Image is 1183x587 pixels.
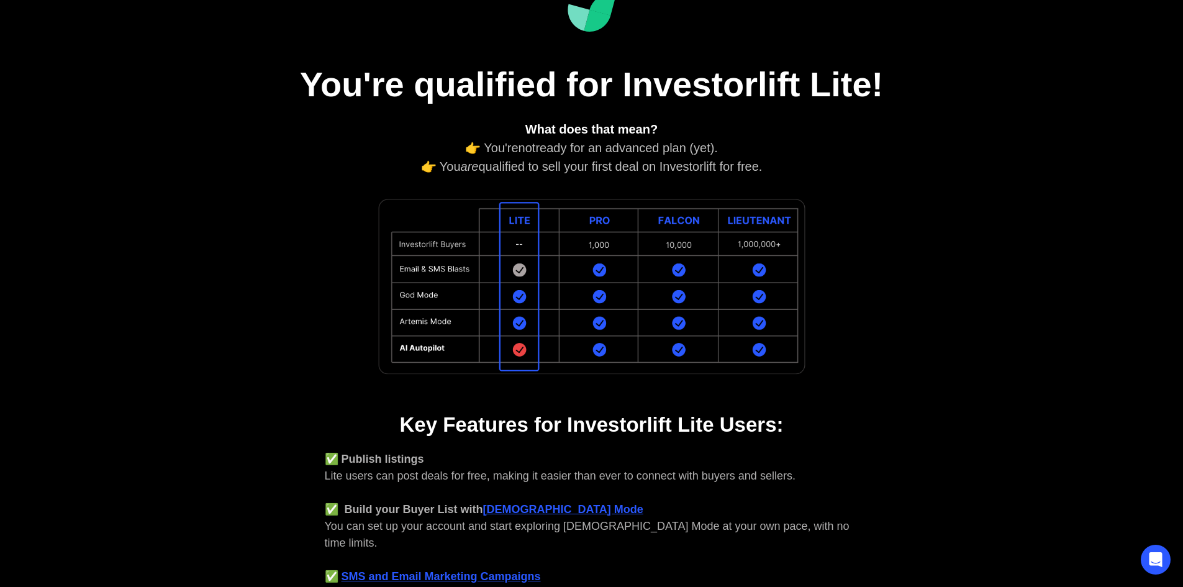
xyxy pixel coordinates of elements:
[1141,545,1171,575] div: Open Intercom Messenger
[483,503,643,516] a: [DEMOGRAPHIC_DATA] Mode
[519,141,536,155] em: not
[399,413,783,436] strong: Key Features for Investorlift Lite Users:
[325,120,859,176] div: 👉 You're ready for an advanced plan (yet). 👉 You qualified to sell your first deal on Investorlif...
[342,570,541,583] a: SMS and Email Marketing Campaigns
[325,570,338,583] strong: ✅
[281,63,902,105] h1: You're qualified for Investorlift Lite!
[461,160,479,173] em: are
[525,122,658,136] strong: What does that mean?
[325,453,424,465] strong: ✅ Publish listings
[325,503,483,516] strong: ✅ Build your Buyer List with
